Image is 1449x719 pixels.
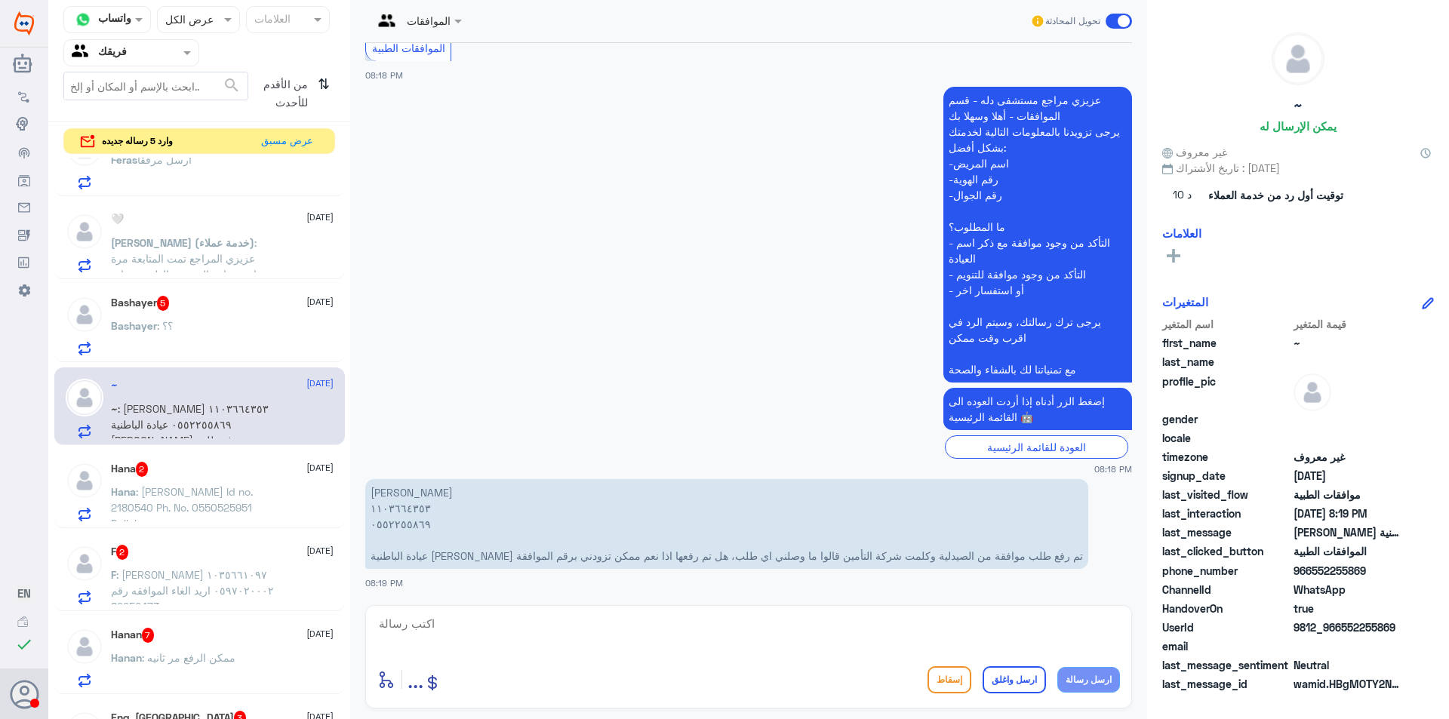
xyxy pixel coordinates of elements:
[943,388,1132,430] p: 10/8/2025, 8:18 PM
[64,72,248,100] input: ابحث بالإسم أو المكان أو إلخ..
[136,462,149,477] span: 2
[157,319,173,332] span: : ؟؟
[1094,462,1132,475] span: 08:18 PM
[1162,182,1203,209] span: 10 د
[1294,97,1303,114] h5: ~
[1162,335,1291,351] span: first_name
[1208,187,1343,203] span: توقيت أول رد من خدمة العملاء
[408,662,423,696] button: ...
[928,666,971,693] button: إسقاط
[66,462,103,499] img: defaultAdmin.png
[66,296,103,333] img: defaultAdmin.png
[1294,411,1403,427] span: null
[306,295,334,309] span: [DATE]
[1162,295,1208,309] h6: المتغيرات
[1294,505,1403,521] span: 2025-08-10T17:19:56.297Z
[223,73,241,98] button: search
[223,76,241,94] span: search
[306,461,334,475] span: [DATE]
[111,319,157,332] span: Bashayer
[252,11,291,30] div: العلامات
[15,635,33,653] i: check
[1294,449,1403,465] span: غير معروف
[1162,354,1291,370] span: last_name
[17,585,31,601] button: EN
[111,153,137,166] span: Feras
[1294,676,1403,692] span: wamid.HBgMOTY2NTUyMjU1ODY5FQIAEhgUM0ExMDI5MzUzQzNDQ0JCMERBRDkA
[1294,601,1403,616] span: true
[137,153,192,166] span: أرسل مرفقًا
[945,435,1128,459] div: العودة للقائمة الرئيسية
[66,213,103,250] img: defaultAdmin.png
[1294,430,1403,446] span: null
[72,41,94,64] img: yourTeam.svg
[111,651,142,664] span: Hanan
[1260,119,1337,133] h6: يمكن الإرسال له
[1294,563,1403,579] span: 966552255869
[983,666,1046,693] button: ارسل واغلق
[102,134,173,148] span: وارد 5 رساله جديده
[365,479,1088,569] p: 10/8/2025, 8:19 PM
[1294,468,1403,484] span: 2025-08-10T17:17:57.874Z
[1294,619,1403,635] span: 9812_966552255869
[1162,487,1291,502] span: last_visited_flow
[1162,601,1291,616] span: HandoverOn
[1294,487,1403,502] span: موافقات الطبية
[1162,160,1434,176] span: تاريخ الأشتراك : [DATE]
[254,129,319,154] button: عرض مسبق
[66,545,103,582] img: defaultAdmin.png
[157,296,170,311] span: 5
[10,680,38,708] button: الصورة الشخصية
[1162,657,1291,673] span: last_message_sentiment
[248,72,312,115] span: من الأقدم للأحدث
[1294,335,1403,351] span: ~
[1162,226,1201,240] h6: العلامات
[66,628,103,665] img: defaultAdmin.png
[365,578,403,588] span: 08:19 PM
[17,586,31,600] span: EN
[1162,638,1291,654] span: email
[14,11,34,35] img: Widebot Logo
[1162,316,1291,332] span: اسم المتغير
[306,544,334,558] span: [DATE]
[1162,563,1291,579] span: phone_number
[1162,411,1291,427] span: gender
[1294,316,1403,332] span: قيمة المتغير
[1294,524,1403,540] span: عبدالرحمن الاسمري ١١٠٣٦٦٤٣٥٣ ٠٥٥٢٢٥٥٨٦٩ عيادة الباطنية الدكتور مصطفى فرح تم رفع طلب موافقة من الص...
[365,70,403,80] span: 08:18 PM
[111,568,274,613] span: : [PERSON_NAME] ١٠٣٥٦٦١٠٩٧ ٠٥٩٧٠٢٠٠٠٢ اريد الغاء الموافقه رقم 82959473
[111,213,124,226] h5: 🤍
[1162,430,1291,446] span: locale
[111,568,116,581] span: F
[1272,33,1324,84] img: defaultAdmin.png
[111,545,129,560] h5: F
[111,402,118,415] span: ~
[111,379,118,392] h5: ~
[111,485,136,498] span: Hana
[1162,524,1291,540] span: last_message
[142,651,235,664] span: : ممكن الرفع مر ثانيه
[943,87,1132,383] p: 10/8/2025, 8:18 PM
[66,379,103,416] img: defaultAdmin.png
[372,41,445,54] span: الموافقات الطبية
[111,485,253,530] span: : [PERSON_NAME] Id no. 2180540 Ph. No. 0550525951 Dallah namar
[72,8,94,31] img: whatsapp.png
[111,402,269,510] span: : [PERSON_NAME] ١١٠٣٦٦٤٣٥٣ ٠٥٥٢٢٥٥٨٦٩ عيادة الباطنية [PERSON_NAME] تم رفع طلب موافقة من الصيدلية ...
[1294,657,1403,673] span: 0
[111,236,254,249] span: [PERSON_NAME] (خدمة عملاء)
[142,628,155,643] span: 7
[1162,449,1291,465] span: timezone
[1162,582,1291,598] span: ChannelId
[306,627,334,641] span: [DATE]
[1162,619,1291,635] span: UserId
[111,462,149,477] h5: Hana
[1162,373,1291,408] span: profile_pic
[1162,543,1291,559] span: last_clicked_button
[1162,676,1291,692] span: last_message_id
[116,545,129,560] span: 2
[1162,505,1291,521] span: last_interaction
[1294,582,1403,598] span: 2
[408,665,423,693] span: ...
[1045,14,1100,28] span: تحويل المحادثة
[1057,667,1120,693] button: ارسل رسالة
